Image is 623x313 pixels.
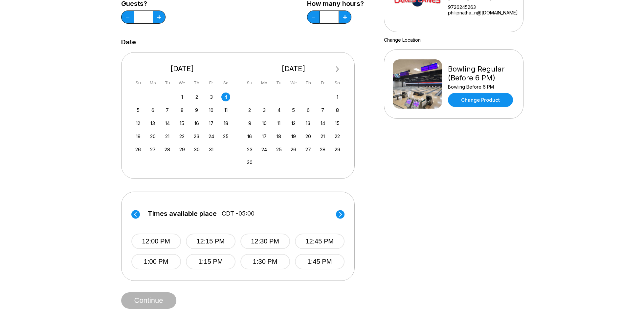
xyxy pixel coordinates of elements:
[333,78,342,87] div: Sa
[186,254,235,269] button: 1:15 PM
[304,145,313,154] div: Choose Thursday, November 27th, 2025
[148,210,217,217] span: Times available place
[178,78,187,87] div: We
[448,65,515,82] div: Bowling Regular (Before 6 PM)
[275,119,283,128] div: Choose Tuesday, November 11th, 2025
[178,119,187,128] div: Choose Wednesday, October 15th, 2025
[148,132,157,141] div: Choose Monday, October 20th, 2025
[295,234,345,249] button: 12:45 PM
[192,119,201,128] div: Choose Thursday, October 16th, 2025
[448,4,518,10] div: 9726245263
[333,106,342,115] div: Choose Saturday, November 8th, 2025
[448,10,518,15] a: philipnatha...n@[DOMAIN_NAME]
[304,119,313,128] div: Choose Thursday, November 13th, 2025
[333,145,342,154] div: Choose Saturday, November 29th, 2025
[221,132,230,141] div: Choose Saturday, October 25th, 2025
[134,145,143,154] div: Choose Sunday, October 26th, 2025
[222,210,255,217] span: CDT -05:00
[244,92,343,167] div: month 2025-11
[304,78,313,87] div: Th
[318,132,327,141] div: Choose Friday, November 21st, 2025
[245,158,254,167] div: Choose Sunday, November 30th, 2025
[178,106,187,115] div: Choose Wednesday, October 8th, 2025
[260,106,269,115] div: Choose Monday, November 3rd, 2025
[134,132,143,141] div: Choose Sunday, October 19th, 2025
[178,93,187,101] div: Choose Wednesday, October 1st, 2025
[148,106,157,115] div: Choose Monday, October 6th, 2025
[260,119,269,128] div: Choose Monday, November 10th, 2025
[192,106,201,115] div: Choose Thursday, October 9th, 2025
[448,93,513,107] a: Change Product
[192,93,201,101] div: Choose Thursday, October 2nd, 2025
[221,93,230,101] div: Choose Saturday, October 4th, 2025
[260,132,269,141] div: Choose Monday, November 17th, 2025
[245,119,254,128] div: Choose Sunday, November 9th, 2025
[295,254,345,269] button: 1:45 PM
[207,119,216,128] div: Choose Friday, October 17th, 2025
[186,234,235,249] button: 12:15 PM
[134,119,143,128] div: Choose Sunday, October 12th, 2025
[243,64,345,73] div: [DATE]
[192,145,201,154] div: Choose Thursday, October 30th, 2025
[163,78,172,87] div: Tu
[245,145,254,154] div: Choose Sunday, November 23rd, 2025
[245,106,254,115] div: Choose Sunday, November 2nd, 2025
[148,145,157,154] div: Choose Monday, October 27th, 2025
[318,106,327,115] div: Choose Friday, November 7th, 2025
[163,132,172,141] div: Choose Tuesday, October 21st, 2025
[178,132,187,141] div: Choose Wednesday, October 22nd, 2025
[207,132,216,141] div: Choose Friday, October 24th, 2025
[275,106,283,115] div: Choose Tuesday, November 4th, 2025
[240,254,290,269] button: 1:30 PM
[131,234,181,249] button: 12:00 PM
[131,254,181,269] button: 1:00 PM
[207,78,216,87] div: Fr
[163,145,172,154] div: Choose Tuesday, October 28th, 2025
[289,119,298,128] div: Choose Wednesday, November 12th, 2025
[163,119,172,128] div: Choose Tuesday, October 14th, 2025
[275,78,283,87] div: Tu
[163,106,172,115] div: Choose Tuesday, October 7th, 2025
[221,119,230,128] div: Choose Saturday, October 18th, 2025
[333,93,342,101] div: Choose Saturday, November 1st, 2025
[192,78,201,87] div: Th
[318,145,327,154] div: Choose Friday, November 28th, 2025
[332,64,343,74] button: Next Month
[304,106,313,115] div: Choose Thursday, November 6th, 2025
[207,93,216,101] div: Choose Friday, October 3rd, 2025
[221,78,230,87] div: Sa
[245,78,254,87] div: Su
[133,92,232,154] div: month 2025-10
[260,78,269,87] div: Mo
[393,59,442,109] img: Bowling Regular (Before 6 PM)
[275,132,283,141] div: Choose Tuesday, November 18th, 2025
[207,106,216,115] div: Choose Friday, October 10th, 2025
[148,119,157,128] div: Choose Monday, October 13th, 2025
[289,106,298,115] div: Choose Wednesday, November 5th, 2025
[304,132,313,141] div: Choose Thursday, November 20th, 2025
[131,64,233,73] div: [DATE]
[275,145,283,154] div: Choose Tuesday, November 25th, 2025
[221,106,230,115] div: Choose Saturday, October 11th, 2025
[260,145,269,154] div: Choose Monday, November 24th, 2025
[148,78,157,87] div: Mo
[333,132,342,141] div: Choose Saturday, November 22nd, 2025
[289,145,298,154] div: Choose Wednesday, November 26th, 2025
[207,145,216,154] div: Choose Friday, October 31st, 2025
[289,78,298,87] div: We
[318,119,327,128] div: Choose Friday, November 14th, 2025
[134,78,143,87] div: Su
[240,234,290,249] button: 12:30 PM
[333,119,342,128] div: Choose Saturday, November 15th, 2025
[134,106,143,115] div: Choose Sunday, October 5th, 2025
[245,132,254,141] div: Choose Sunday, November 16th, 2025
[121,38,136,46] label: Date
[384,37,421,43] a: Change Location
[318,78,327,87] div: Fr
[448,84,515,90] div: Bowling Before 6 PM
[289,132,298,141] div: Choose Wednesday, November 19th, 2025
[192,132,201,141] div: Choose Thursday, October 23rd, 2025
[178,145,187,154] div: Choose Wednesday, October 29th, 2025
